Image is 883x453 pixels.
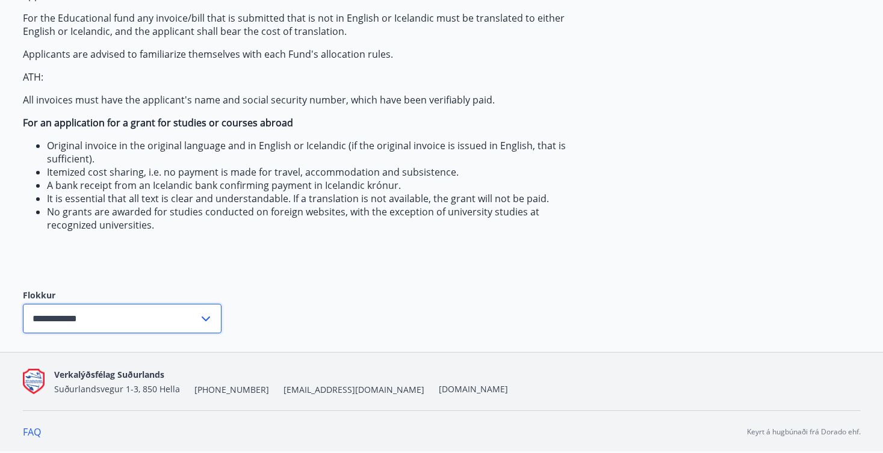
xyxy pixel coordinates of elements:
[23,93,591,106] p: All invoices must have the applicant's name and social security number, which have been verifiabl...
[47,165,591,179] li: Itemized cost sharing, i.e. no payment is made for travel, accommodation and subsistence.
[747,427,861,437] p: Keyrt á hugbúnaði frá Dorado ehf.
[283,384,424,396] span: [EMAIL_ADDRESS][DOMAIN_NAME]
[439,383,508,395] a: [DOMAIN_NAME]
[23,425,41,439] a: FAQ
[47,179,591,192] li: A bank receipt from an Icelandic bank confirming payment in Icelandic krónur.
[23,70,591,84] p: ATH:
[47,139,591,165] li: Original invoice in the original language and in English or Icelandic (if the original invoice is...
[54,369,164,380] span: Verkalýðsfélag Suðurlands
[23,369,45,395] img: Q9do5ZaFAFhn9lajViqaa6OIrJ2A2A46lF7VsacK.png
[54,383,180,395] span: Suðurlandsvegur 1-3, 850 Hella
[23,289,222,301] label: Flokkur
[23,48,591,61] p: Applicants are advised to familiarize themselves with each Fund's allocation rules.
[47,205,591,232] li: No grants are awarded for studies conducted on foreign websites, with the exception of university...
[47,192,591,205] li: It is essential that all text is clear and understandable. If a translation is not available, the...
[23,116,293,129] strong: For an application for a grant for studies or courses abroad
[194,384,269,396] span: [PHONE_NUMBER]
[23,11,591,38] p: For the Educational fund any invoice/bill that is submitted that is not in English or Icelandic m...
